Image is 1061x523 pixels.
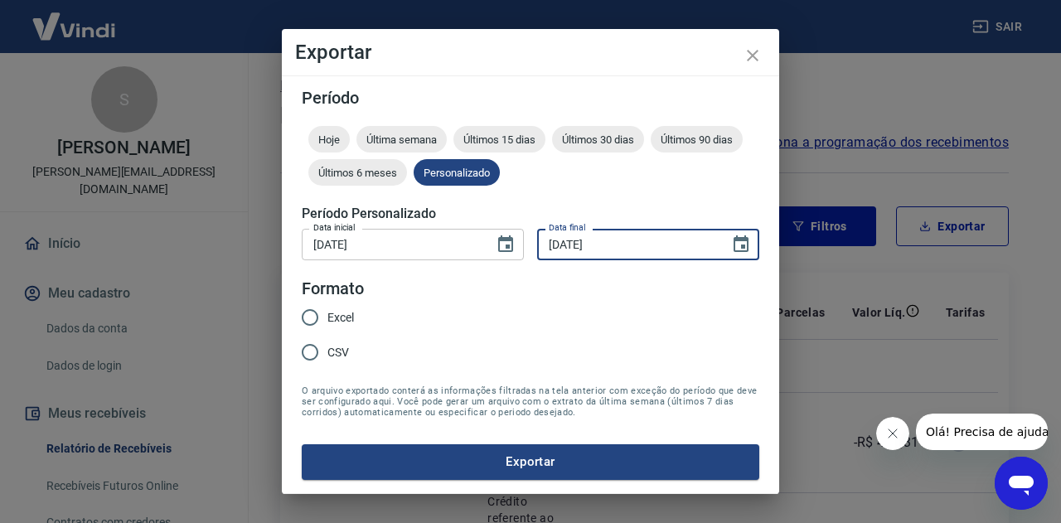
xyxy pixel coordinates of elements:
label: Data inicial [313,221,356,234]
iframe: Botão para abrir a janela de mensagens [995,457,1048,510]
div: Últimos 90 dias [651,126,743,153]
span: Excel [327,309,354,327]
span: Últimos 15 dias [453,133,545,146]
span: Últimos 90 dias [651,133,743,146]
h5: Período [302,90,759,106]
span: Últimos 6 meses [308,167,407,179]
legend: Formato [302,277,364,301]
span: Última semana [356,133,447,146]
label: Data final [549,221,586,234]
span: Hoje [308,133,350,146]
span: O arquivo exportado conterá as informações filtradas na tela anterior com exceção do período que ... [302,385,759,418]
input: DD/MM/YYYY [302,229,482,259]
button: Choose date, selected date is 15 de set de 2025 [724,228,758,261]
h5: Período Personalizado [302,206,759,222]
div: Últimos 15 dias [453,126,545,153]
iframe: Fechar mensagem [876,417,909,450]
span: Últimos 30 dias [552,133,644,146]
span: CSV [327,344,349,361]
div: Últimos 30 dias [552,126,644,153]
div: Última semana [356,126,447,153]
input: DD/MM/YYYY [537,229,718,259]
button: close [733,36,773,75]
div: Personalizado [414,159,500,186]
span: Olá! Precisa de ajuda? [10,12,139,25]
h4: Exportar [295,42,766,62]
button: Exportar [302,444,759,479]
div: Hoje [308,126,350,153]
iframe: Mensagem da empresa [916,414,1048,450]
div: Últimos 6 meses [308,159,407,186]
span: Personalizado [414,167,500,179]
button: Choose date, selected date is 1 de jun de 2025 [489,228,522,261]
